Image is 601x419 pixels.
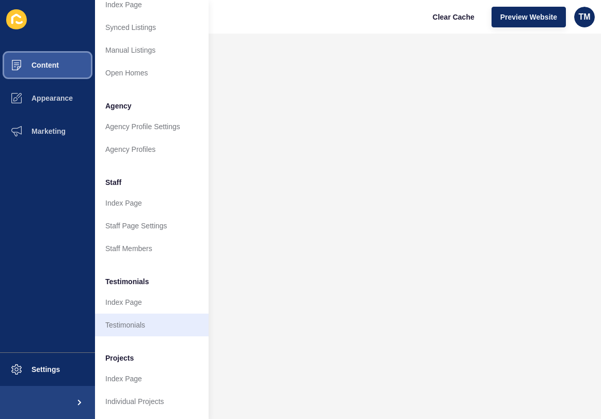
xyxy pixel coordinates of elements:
[95,39,209,61] a: Manual Listings
[492,7,566,27] button: Preview Website
[95,61,209,84] a: Open Homes
[105,177,121,188] span: Staff
[95,237,209,260] a: Staff Members
[95,214,209,237] a: Staff Page Settings
[95,192,209,214] a: Index Page
[95,291,209,314] a: Index Page
[424,7,483,27] button: Clear Cache
[95,367,209,390] a: Index Page
[95,16,209,39] a: Synced Listings
[578,12,590,22] span: TM
[500,12,557,22] span: Preview Website
[95,115,209,138] a: Agency Profile Settings
[433,12,475,22] span: Clear Cache
[105,276,149,287] span: Testimonials
[95,138,209,161] a: Agency Profiles
[95,314,209,336] a: Testimonials
[95,390,209,413] a: Individual Projects
[105,101,132,111] span: Agency
[105,353,134,363] span: Projects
